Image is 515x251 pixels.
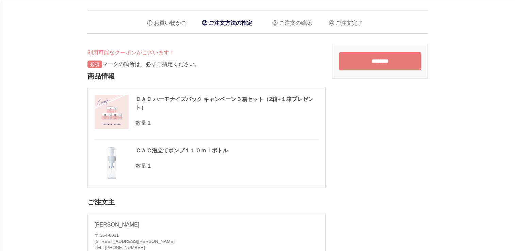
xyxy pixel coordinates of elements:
p: 数量: [95,119,319,127]
p: 利用可能なクーポンがございます！ [87,49,326,57]
h2: 商品情報 [87,68,326,84]
p: [PERSON_NAME] [95,221,319,229]
span: 1 [148,163,151,169]
li: お買い物かご [142,14,187,28]
li: ご注文完了 [324,14,363,28]
div: ＣＡＣ泡立てポンプ１１０ｍｌボトル [95,146,319,155]
img: 001794.jpg [95,146,129,180]
p: マークの箇所は、必ずご指定ください。 [87,60,326,68]
img: 005566.jpg [95,95,129,129]
li: ご注文の確認 [267,14,312,28]
div: ＣＡＣ ハーモナイズパック キャンペーン３箱セット（2箱+１箱プレゼント） [95,95,319,112]
address: 〒 364-0031 [STREET_ADDRESS][PERSON_NAME] TEL: [PHONE_NUMBER] [95,232,319,251]
h2: ご注文主 [87,194,326,210]
li: ご注文方法の指定 [198,16,256,30]
p: 数量: [95,162,319,170]
span: 1 [148,120,151,126]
